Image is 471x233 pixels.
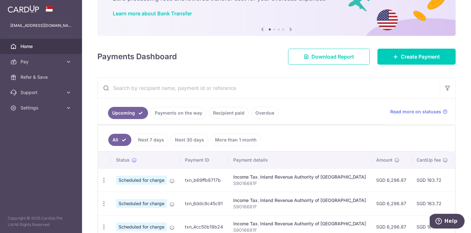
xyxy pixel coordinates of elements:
[108,107,148,119] a: Upcoming
[411,168,453,192] td: SGD 163.72
[21,105,63,111] span: Settings
[233,221,366,227] div: Income Tax. Inland Revenue Authority of [GEOGRAPHIC_DATA]
[211,134,261,146] a: More than 1 month
[401,53,440,60] span: Create Payment
[251,107,278,119] a: Overdue
[371,192,411,215] td: SGD 6,296.87
[233,197,366,204] div: Income Tax. Inland Revenue Authority of [GEOGRAPHIC_DATA]
[209,107,249,119] a: Recipient paid
[98,78,440,98] input: Search by recipient name, payment id or reference
[377,49,456,65] a: Create Payment
[10,22,72,29] p: [EMAIL_ADDRESS][DOMAIN_NAME]
[371,168,411,192] td: SGD 6,296.87
[116,157,130,163] span: Status
[180,192,228,215] td: txn_6ddc9c45c91
[233,180,366,187] p: S9016681F
[376,157,392,163] span: Amount
[21,59,63,65] span: Pay
[21,74,63,80] span: Refer & Save
[116,222,167,231] span: Scheduled for charge
[233,174,366,180] div: Income Tax. Inland Revenue Authority of [GEOGRAPHIC_DATA]
[151,107,206,119] a: Payments on the way
[113,10,192,17] a: Learn more about Bank Transfer
[228,152,371,168] th: Payment details
[21,89,63,96] span: Support
[390,108,441,115] span: Read more on statuses
[417,157,441,163] span: CardUp fee
[8,5,39,13] img: CardUp
[97,51,177,62] h4: Payments Dashboard
[134,134,168,146] a: Next 7 days
[171,134,208,146] a: Next 30 days
[288,49,370,65] a: Download Report
[233,204,366,210] p: S9016681F
[311,53,354,60] span: Download Report
[108,134,131,146] a: All
[390,108,448,115] a: Read more on statuses
[180,168,228,192] td: txn_b69ffb8717b
[430,214,465,230] iframe: Opens a widget where you can find more information
[116,199,167,208] span: Scheduled for charge
[411,192,453,215] td: SGD 163.72
[180,152,228,168] th: Payment ID
[116,176,167,185] span: Scheduled for charge
[21,43,63,50] span: Home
